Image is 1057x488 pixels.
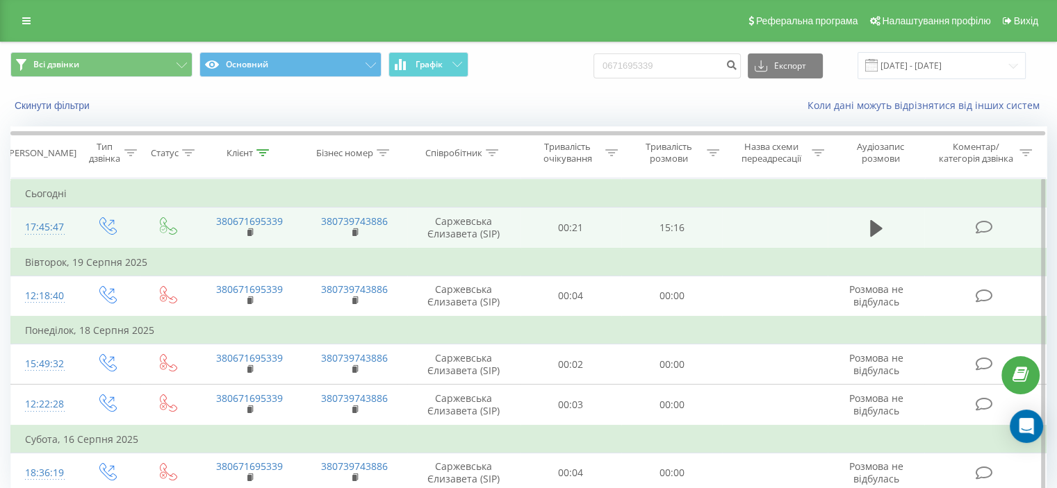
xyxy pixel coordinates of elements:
div: Тривалість розмови [634,141,703,165]
td: Вівторок, 19 Серпня 2025 [11,249,1047,276]
div: Назва схеми переадресації [735,141,808,165]
span: Налаштування профілю [882,15,990,26]
td: 00:03 [521,385,621,426]
span: Реферальна програма [756,15,858,26]
div: Тривалість очікування [533,141,603,165]
div: Клієнт [227,147,253,159]
td: Саржевська Єлизавета (SIP) [407,208,521,249]
td: Субота, 16 Серпня 2025 [11,426,1047,453]
div: [PERSON_NAME] [6,147,76,159]
td: Понеділок, 18 Серпня 2025 [11,317,1047,344]
div: Коментар/категорія дзвінка [935,141,1016,165]
a: 380671695339 [216,460,283,473]
a: 380671695339 [216,392,283,405]
td: 00:02 [521,344,621,385]
a: 380671695339 [216,214,283,228]
td: Саржевська Єлизавета (SIP) [407,276,521,317]
button: Всі дзвінки [10,52,192,77]
td: 00:04 [521,276,621,317]
div: 18:36:19 [25,460,62,487]
td: 00:21 [521,208,621,249]
a: 380739743886 [321,460,388,473]
a: 380671695339 [216,351,283,364]
td: 15:16 [621,208,722,249]
td: 00:00 [621,344,722,385]
a: 380671695339 [216,283,283,296]
button: Графік [388,52,468,77]
a: 380739743886 [321,283,388,296]
a: 380739743886 [321,214,388,228]
div: Статус [151,147,179,159]
a: 380739743886 [321,392,388,405]
div: Тип дзвінка [88,141,120,165]
div: 15:49:32 [25,351,62,378]
span: Розмова не відбулась [849,392,903,417]
div: 17:45:47 [25,214,62,241]
span: Розмова не відбулась [849,351,903,377]
span: Вихід [1014,15,1038,26]
span: Розмова не відбулась [849,460,903,485]
div: Open Intercom Messenger [1010,410,1043,443]
button: Експорт [748,53,823,78]
td: 00:00 [621,385,722,426]
div: Аудіозапис розмови [840,141,921,165]
div: Співробітник [425,147,482,159]
button: Основний [199,52,382,77]
a: 380739743886 [321,351,388,364]
div: 12:18:40 [25,283,62,310]
a: Коли дані можуть відрізнятися вiд інших систем [808,99,1047,112]
input: Пошук за номером [593,53,741,78]
td: 00:00 [621,276,722,317]
td: Сьогодні [11,180,1047,208]
td: Саржевська Єлизавета (SIP) [407,385,521,426]
td: Саржевська Єлизавета (SIP) [407,344,521,385]
span: Графік [416,60,443,69]
div: Бізнес номер [316,147,373,159]
button: Скинути фільтри [10,99,97,112]
span: Розмова не відбулась [849,283,903,308]
div: 12:22:28 [25,391,62,418]
span: Всі дзвінки [33,59,79,70]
